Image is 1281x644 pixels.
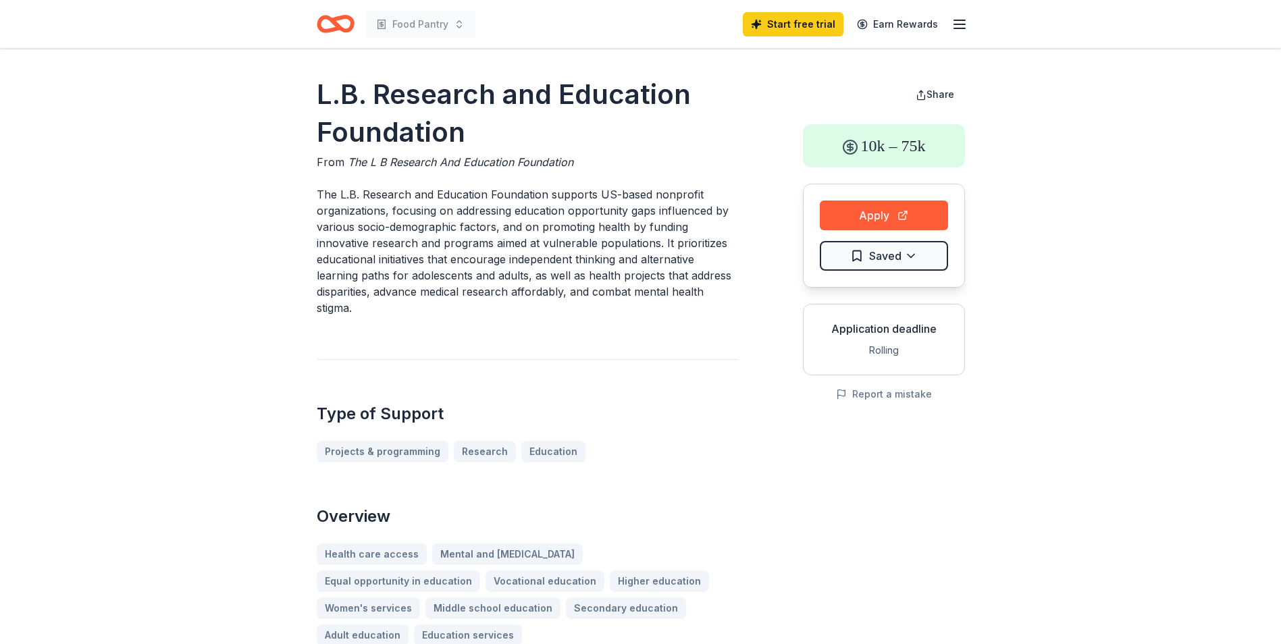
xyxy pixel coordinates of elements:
[849,12,946,36] a: Earn Rewards
[814,321,953,337] div: Application deadline
[392,16,448,32] span: Food Pantry
[820,241,948,271] button: Saved
[317,8,355,40] a: Home
[317,441,448,462] a: Projects & programming
[521,441,585,462] a: Education
[317,76,738,151] h1: L.B. Research and Education Foundation
[905,81,965,108] button: Share
[454,441,516,462] a: Research
[743,12,843,36] a: Start free trial
[803,124,965,167] div: 10k – 75k
[836,386,932,402] button: Report a mistake
[869,247,901,265] span: Saved
[814,342,953,358] div: Rolling
[365,11,475,38] button: Food Pantry
[317,403,738,425] h2: Type of Support
[348,155,573,169] span: The L B Research And Education Foundation
[820,200,948,230] button: Apply
[317,154,738,170] div: From
[926,88,954,100] span: Share
[317,506,738,527] h2: Overview
[317,186,738,316] p: The L.B. Research and Education Foundation supports US-based nonprofit organizations, focusing on...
